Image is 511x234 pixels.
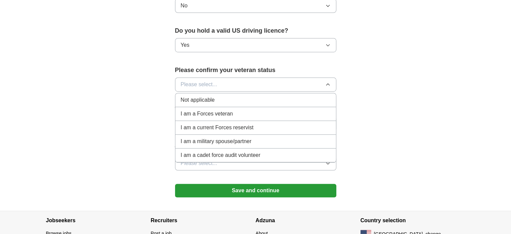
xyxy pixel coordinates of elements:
span: Not applicable [181,96,215,104]
span: Please select... [181,80,217,89]
span: I am a Forces veteran [181,110,233,118]
h4: Country selection [360,211,465,230]
button: Yes [175,38,336,52]
button: Save and continue [175,184,336,197]
label: Please confirm your veteran status [175,66,336,75]
span: Please select... [181,159,217,167]
label: Do you hold a valid US driving licence? [175,26,336,35]
span: No [181,2,187,10]
button: Please select... [175,77,336,92]
button: Please select... [175,156,336,170]
span: I am a current Forces reservist [181,124,254,132]
span: I am a cadet force audit volunteer [181,151,260,159]
span: I am a military spouse/partner [181,137,252,145]
span: Yes [181,41,189,49]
